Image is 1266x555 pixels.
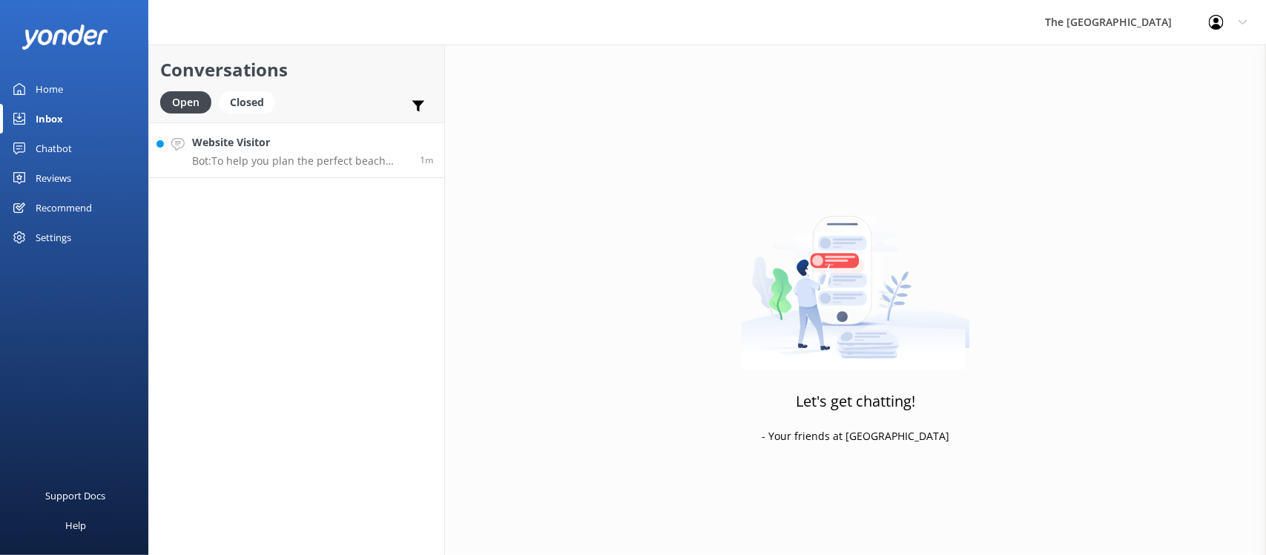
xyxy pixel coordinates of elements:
a: Open [160,93,219,110]
span: 04:16pm 09-Aug-2025 (UTC -10:00) Pacific/Honolulu [420,154,433,166]
div: Recommend [36,193,92,223]
div: Reviews [36,163,71,193]
div: Open [160,91,211,114]
p: - Your friends at [GEOGRAPHIC_DATA] [762,428,949,444]
div: Chatbot [36,134,72,163]
h4: Website Visitor [192,134,409,151]
h2: Conversations [160,56,433,84]
div: Support Docs [46,481,106,510]
div: Home [36,74,63,104]
a: Website VisitorBot:To help you plan the perfect beach wedding, please visit this link: [URL][DOMA... [149,122,444,178]
div: Settings [36,223,71,252]
h3: Let's get chatting! [796,390,915,413]
div: Closed [219,91,275,114]
div: Inbox [36,104,63,134]
p: Bot: To help you plan the perfect beach wedding, please visit this link: [URL][DOMAIN_NAME]. You ... [192,154,409,168]
img: artwork of a man stealing a conversation from at giant smartphone [741,185,970,370]
div: Help [65,510,86,540]
a: Closed [219,93,283,110]
img: yonder-white-logo.png [22,24,108,49]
